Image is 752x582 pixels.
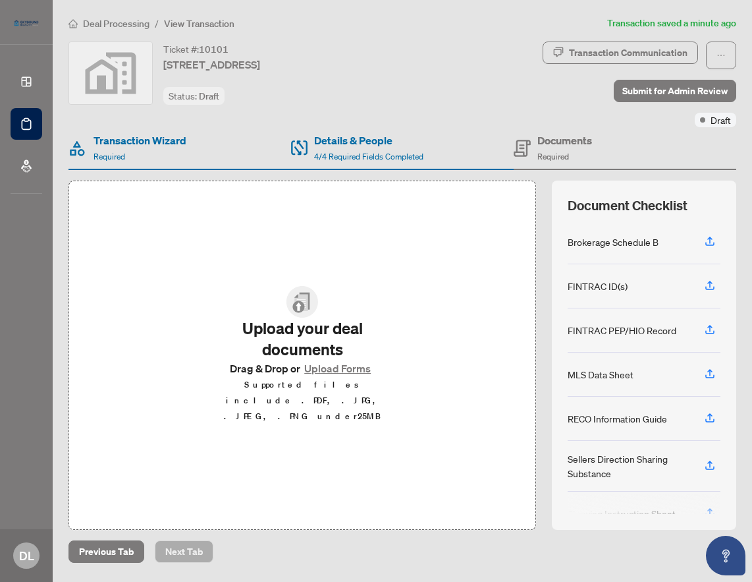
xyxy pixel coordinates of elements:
img: logo [11,16,42,30]
div: FINTRAC ID(s) [568,279,628,293]
span: Required [537,152,569,161]
img: svg%3e [69,42,152,104]
span: View Transaction [164,18,234,30]
span: Required [94,152,125,161]
button: Upload Forms [300,360,375,377]
span: Drag & Drop or [230,360,375,377]
div: Brokerage Schedule B [568,235,658,249]
span: Draft [711,113,731,127]
div: Sellers Direction Sharing Substance [568,451,689,480]
span: 4/4 Required Fields Completed [314,152,423,161]
span: File UploadUpload your deal documentsDrag & Drop orUpload FormsSupported files include .PDF, .JPG... [201,276,403,435]
img: File Upload [286,286,318,318]
span: Document Checklist [568,196,687,215]
button: Submit for Admin Review [614,80,736,102]
button: Previous Tab [68,540,144,563]
p: Supported files include .PDF, .JPG, .JPEG, .PNG under 25 MB [212,377,392,424]
div: FINTRAC PEP/HIO Record [568,323,676,337]
span: [STREET_ADDRESS] [163,57,260,73]
div: MLS Data Sheet [568,367,633,382]
div: Ticket #: [163,42,228,57]
li: / [155,16,159,31]
span: ellipsis [716,51,726,60]
div: RECO Information Guide [568,411,667,426]
h4: Transaction Wizard [94,132,186,148]
span: Deal Processing [83,18,149,30]
h4: Documents [537,132,592,148]
span: Submit for Admin Review [622,80,728,102]
h2: Upload your deal documents [212,318,392,360]
span: Draft [199,90,219,102]
span: Previous Tab [79,541,134,562]
span: home [68,19,78,28]
button: Transaction Communication [543,42,698,64]
article: Transaction saved a minute ago [607,16,736,31]
button: Next Tab [155,540,213,563]
h4: Details & People [314,132,423,148]
span: 10101 [199,44,228,55]
div: Transaction Communication [569,42,687,63]
div: Status: [163,87,225,105]
span: DL [19,546,34,565]
button: Open asap [706,536,745,575]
